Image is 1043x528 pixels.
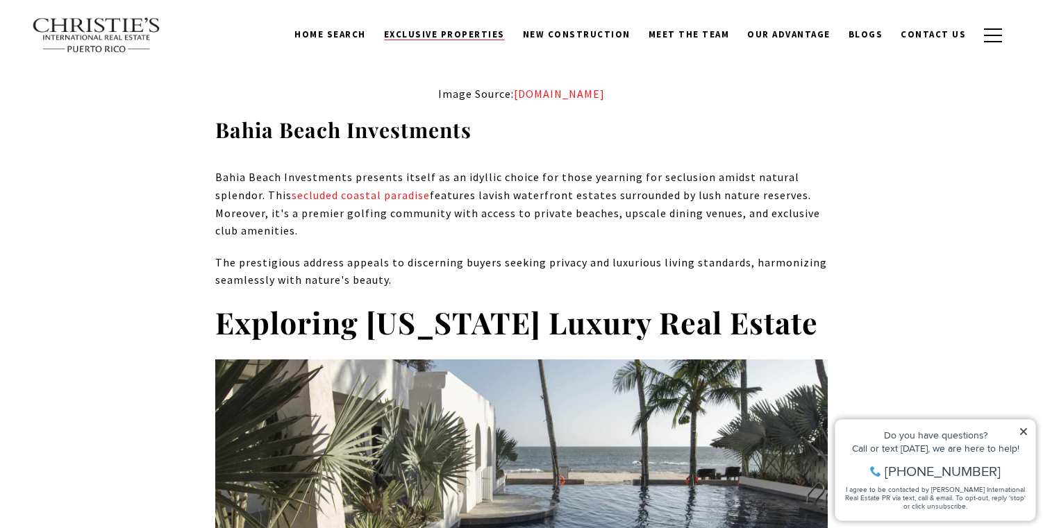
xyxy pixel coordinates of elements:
[285,22,375,48] a: Home Search
[15,44,201,54] div: Call or text [DATE], we are here to help!
[215,170,820,237] span: Bahia Beach Investments presents itself as an idyllic choice for those yearning for seclusion ami...
[438,87,605,101] span: Image Source:
[747,28,831,40] span: Our Advantage
[215,116,472,144] span: Bahia Beach Investments
[17,85,198,112] span: I agree to be contacted by [PERSON_NAME] International Real Estate PR via text, call & email. To ...
[215,255,827,287] span: The prestigious address appeals to discerning buyers seeking privacy and luxurious living standar...
[215,302,818,342] span: Exploring [US_STATE] Luxury Real Estate
[840,22,892,48] a: Blogs
[292,188,430,202] a: secluded coastal paradise - open in a new tab
[738,22,840,48] a: Our Advantage
[32,17,161,53] img: Christie's International Real Estate text transparent background
[514,22,640,48] a: New Construction
[375,22,514,48] a: Exclusive Properties
[57,65,173,79] span: [PHONE_NUMBER]
[514,87,605,101] a: christiesrealestatepr.com - open in a new tab
[384,28,505,40] span: Exclusive Properties
[975,15,1011,56] button: button
[15,31,201,41] div: Do you have questions?
[523,28,631,40] span: New Construction
[849,28,883,40] span: Blogs
[901,28,966,40] span: Contact Us
[640,22,739,48] a: Meet the Team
